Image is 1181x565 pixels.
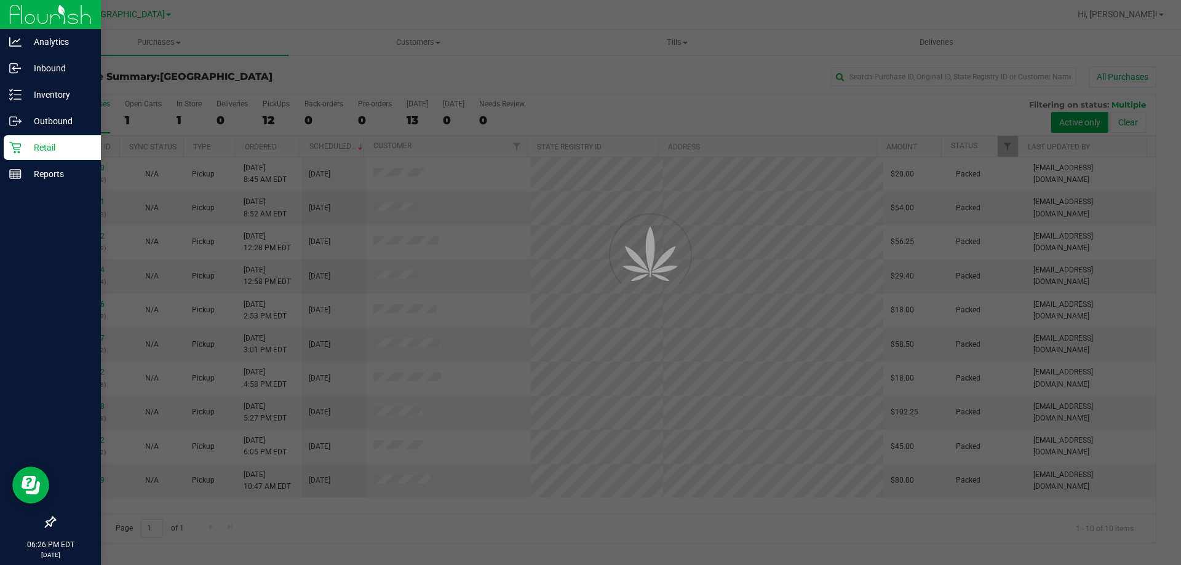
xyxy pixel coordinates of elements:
[22,61,95,76] p: Inbound
[9,36,22,48] inline-svg: Analytics
[12,467,49,504] iframe: Resource center
[9,89,22,101] inline-svg: Inventory
[22,34,95,49] p: Analytics
[6,550,95,559] p: [DATE]
[9,115,22,127] inline-svg: Outbound
[9,141,22,154] inline-svg: Retail
[22,114,95,128] p: Outbound
[22,167,95,181] p: Reports
[9,62,22,74] inline-svg: Inbound
[22,87,95,102] p: Inventory
[22,140,95,155] p: Retail
[9,168,22,180] inline-svg: Reports
[6,539,95,550] p: 06:26 PM EDT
